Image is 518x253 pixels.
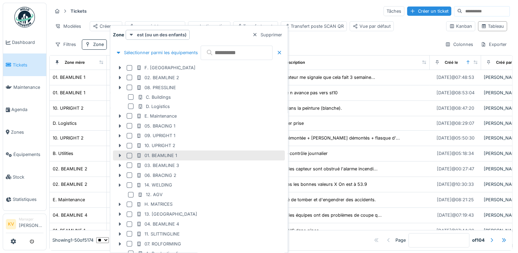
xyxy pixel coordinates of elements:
[136,162,179,169] div: 03. BEAMLINE 3
[13,196,43,203] span: Statistiques
[53,135,84,141] div: 10. UPRIGHT 2
[496,60,512,65] div: Créé par
[137,32,187,38] strong: est (ou un des enfants)
[136,132,175,139] div: 09. UPRIGHT 1
[273,181,367,188] div: On a pas les bonnes valeurs X On est à 53.9
[437,150,474,157] div: [DATE] @ 05:18:34
[52,237,93,244] div: Showing 1 - 50 of 5174
[68,8,89,14] strong: Tickets
[273,227,319,234] div: Cellule HS dans pince
[53,212,87,218] div: 04. BEAMLINE 4
[437,181,474,188] div: [DATE] @ 10:30:33
[53,196,85,203] div: E. Maintenance
[136,84,176,91] div: 08. PRESSLINE
[13,84,43,91] span: Maintenance
[136,152,177,159] div: 01. BEAMLINE 1
[136,241,181,247] div: 07. ROLFORMING
[53,74,85,81] div: 01. BEAMLINE 1
[14,7,35,27] img: Badge_color-CXgf-gQk.svg
[93,41,104,48] div: Zone
[273,212,382,218] div: Toutes les équipes ont des problèmes de coupe q...
[442,39,476,49] div: Colonnes
[65,60,85,65] div: Zone mère
[93,23,119,29] div: Créer par
[136,142,175,149] div: 10. UPRIGHT 2
[437,120,474,126] div: [DATE] @ 08:29:07
[136,113,177,119] div: E. Maintenance
[138,94,171,100] div: C. Buildings
[136,74,179,81] div: 02. BEAMLINE 2
[407,7,451,16] div: Créer un ticket
[437,196,474,203] div: [DATE] @ 08:21:25
[138,103,170,110] div: D. Logistics
[273,74,375,81] div: L' opérateur me signale que cela fait 3 semaine...
[96,237,142,244] div: items per page
[478,39,510,49] div: Exporter
[273,120,304,126] div: remonter prise
[13,151,43,158] span: Équipements
[437,166,474,172] div: [DATE] @ 00:27:47
[437,74,474,81] div: [DATE] @ 07:48:53
[445,60,458,65] div: Créé le
[136,211,197,217] div: 13. [GEOGRAPHIC_DATA]
[136,221,179,227] div: 04. BEAMLINE 4
[449,23,472,29] div: Kanban
[273,105,342,111] div: Trace dans la peinture (blanche).
[128,23,182,29] div: open, niet toegewezen
[13,62,43,68] span: Tickets
[437,105,474,111] div: [DATE] @ 08:47:20
[136,201,173,207] div: H. MATRICES
[136,64,195,71] div: F. [GEOGRAPHIC_DATA]
[437,135,475,141] div: [DATE] @ 05:50:30
[437,212,474,218] div: [DATE] @ 07:19:43
[353,23,391,29] div: Vue par défaut
[138,191,163,198] div: 12. AGV
[136,231,180,237] div: 11. SLITTINGLINE
[273,135,400,141] div: Grille démontée + [PERSON_NAME] démontés + flasque d'...
[52,21,84,31] div: Modèles
[6,219,16,229] li: KV
[273,196,376,203] div: Menacé de tomber et d'engendrer des accidents.
[11,106,43,113] span: Agenda
[283,60,305,65] div: Description
[53,227,85,234] div: 01. BEAMLINE 1
[273,166,378,172] div: Quand les capteur sont obstrué l'alarme incendi...
[136,182,172,188] div: 14. WELDING
[53,150,73,157] div: B. Utilities
[250,30,285,39] div: Supprimer
[437,227,474,234] div: [DATE] @ 07:44:38
[19,217,43,231] li: [PERSON_NAME]
[11,129,43,135] span: Zones
[136,172,176,179] div: 06. BRACING 2
[236,23,275,29] div: Transfert poste
[53,181,87,188] div: 02. BEAMLINE 2
[273,89,338,96] div: La lisse n avance pas vers st10
[113,48,201,57] div: Sélectionner parmi les équipements
[383,6,404,16] div: Tâches
[273,150,328,157] div: Faire le contrôle journalier
[481,23,504,29] div: Tableau
[472,237,485,244] strong: of 104
[53,105,84,111] div: 10. UPRIGHT 2
[53,120,77,126] div: D. Logistics
[284,23,344,29] div: Transfert poste SCAN QR
[19,217,43,222] div: Manager
[437,89,475,96] div: [DATE] @ 08:53:04
[395,237,406,244] div: Page
[113,32,124,38] strong: Zone
[12,39,43,46] span: Dashboard
[136,123,175,129] div: 05. BRACING 1
[13,174,43,180] span: Stock
[52,39,79,49] div: Filtres
[53,166,87,172] div: 02. BEAMLINE 2
[53,89,85,96] div: 01. BEAMLINE 1
[191,23,227,29] div: productiemeeting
